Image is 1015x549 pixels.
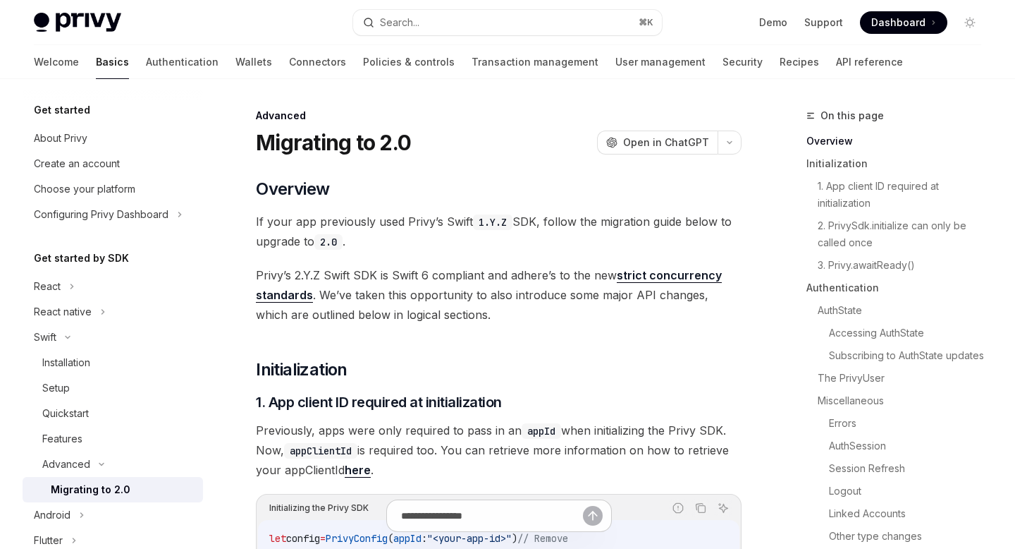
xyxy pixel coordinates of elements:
[860,11,947,34] a: Dashboard
[780,45,819,79] a: Recipes
[23,375,203,401] a: Setup
[34,45,79,79] a: Welcome
[23,350,203,375] a: Installation
[820,107,884,124] span: On this page
[818,175,992,215] a: 1. App client ID required at initialization
[806,277,992,299] a: Authentication
[473,215,512,230] code: 1.Y.Z
[818,215,992,254] a: 2. PrivySdk.initialize can only be called once
[42,354,90,371] div: Installation
[256,421,742,480] span: Previously, apps were only required to pass in an when initializing the Privy SDK. Now, is requir...
[345,463,371,478] a: here
[34,329,56,346] div: Swift
[804,16,843,30] a: Support
[34,181,135,198] div: Choose your platform
[380,14,419,31] div: Search...
[289,45,346,79] a: Connectors
[829,344,992,367] a: Subscribing to AuthState updates
[34,303,92,320] div: React native
[818,254,992,277] a: 3. Privy.awaitReady()
[23,176,203,202] a: Choose your platform
[806,130,992,152] a: Overview
[829,480,992,502] a: Logout
[829,457,992,480] a: Session Refresh
[353,10,661,35] button: Search...⌘K
[829,412,992,435] a: Errors
[472,45,598,79] a: Transaction management
[829,525,992,548] a: Other type changes
[522,423,561,439] code: appId
[829,502,992,525] a: Linked Accounts
[96,45,129,79] a: Basics
[818,390,992,412] a: Miscellaneous
[256,212,742,251] span: If your app previously used Privy’s Swift SDK, follow the migration guide below to upgrade to .
[256,130,411,155] h1: Migrating to 2.0
[722,45,763,79] a: Security
[639,17,653,28] span: ⌘ K
[235,45,272,79] a: Wallets
[23,477,203,502] a: Migrating to 2.0
[256,178,329,200] span: Overview
[34,206,168,223] div: Configuring Privy Dashboard
[818,299,992,322] a: AuthState
[314,234,343,250] code: 2.0
[146,45,219,79] a: Authentication
[836,45,903,79] a: API reference
[42,456,90,473] div: Advanced
[42,405,89,422] div: Quickstart
[34,532,63,549] div: Flutter
[34,250,129,267] h5: Get started by SDK
[51,481,130,498] div: Migrating to 2.0
[759,16,787,30] a: Demo
[818,367,992,390] a: The PrivyUser
[23,426,203,452] a: Features
[34,130,87,147] div: About Privy
[829,435,992,457] a: AuthSession
[363,45,455,79] a: Policies & controls
[34,102,90,119] h5: Get started
[597,131,718,155] button: Open in ChatGPT
[959,11,981,34] button: Toggle dark mode
[583,506,603,526] button: Send message
[623,135,709,150] span: Open in ChatGPT
[256,265,742,325] span: Privy’s 2.Y.Z Swift SDK is Swift 6 compliant and adhere’s to the new . We’ve taken this opportuni...
[284,443,357,459] code: appClientId
[871,16,925,30] span: Dashboard
[829,322,992,344] a: Accessing AuthState
[23,151,203,176] a: Create an account
[34,155,120,172] div: Create an account
[34,278,61,295] div: React
[23,401,203,426] a: Quickstart
[34,507,70,524] div: Android
[806,152,992,175] a: Initialization
[615,45,706,79] a: User management
[42,380,70,397] div: Setup
[34,13,121,32] img: light logo
[256,358,347,381] span: Initialization
[42,430,82,447] div: Features
[256,392,502,412] span: 1. App client ID required at initialization
[23,126,203,151] a: About Privy
[256,109,742,123] div: Advanced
